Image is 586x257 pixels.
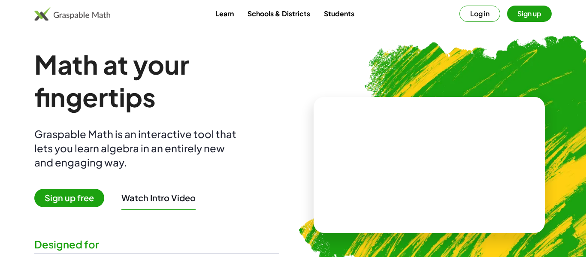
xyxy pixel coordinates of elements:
a: Students [317,6,361,21]
button: Watch Intro Video [121,192,196,203]
video: What is this? This is dynamic math notation. Dynamic math notation plays a central role in how Gr... [365,133,494,197]
div: Designed for [34,237,279,251]
span: Sign up free [34,189,104,207]
button: Log in [459,6,500,22]
div: Graspable Math is an interactive tool that lets you learn algebra in an entirely new and engaging... [34,127,240,169]
h1: Math at your fingertips [34,48,279,113]
button: Sign up [507,6,552,22]
a: Learn [208,6,241,21]
a: Schools & Districts [241,6,317,21]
